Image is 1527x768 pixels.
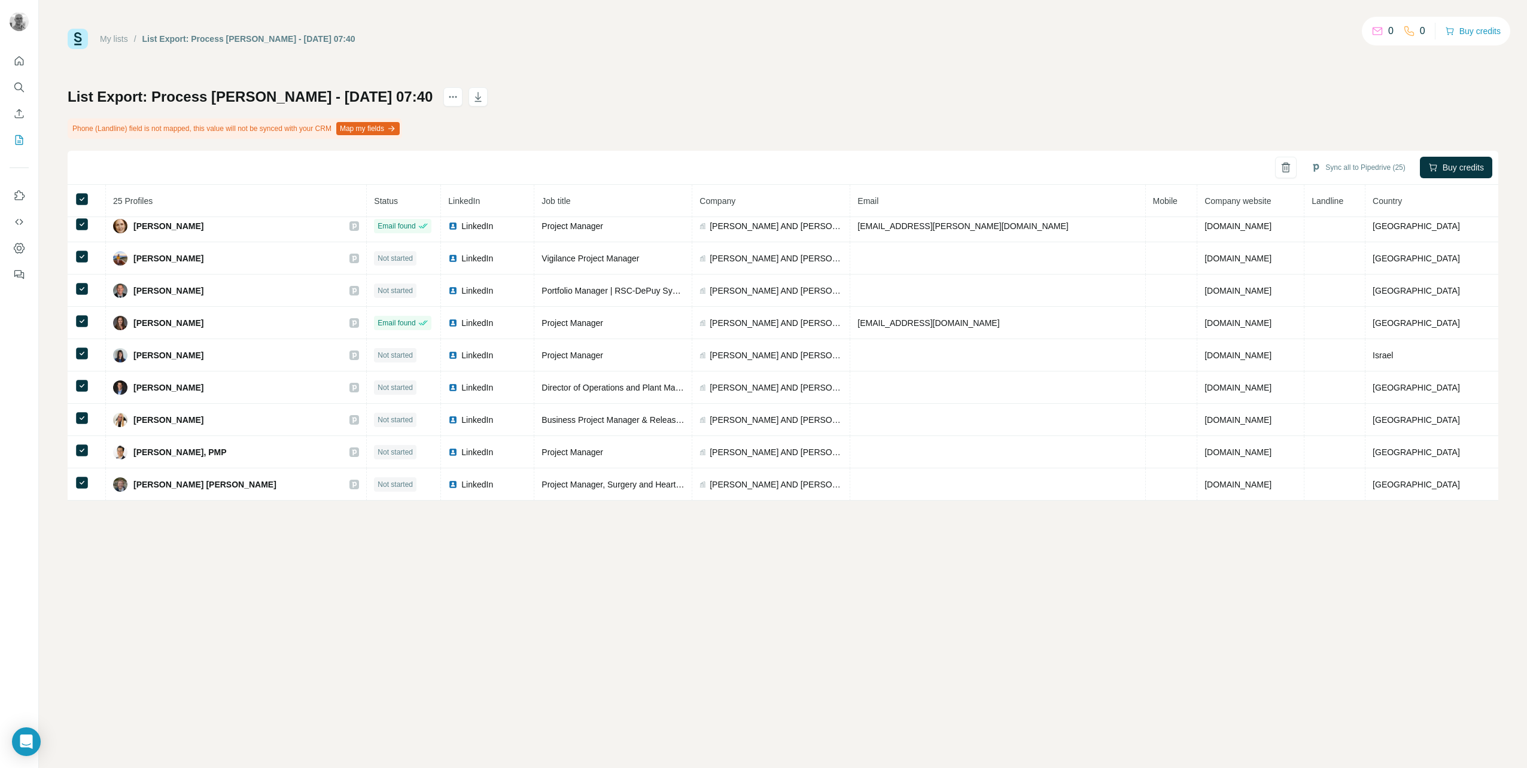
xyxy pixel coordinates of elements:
[461,317,493,329] span: LinkedIn
[378,447,413,458] span: Not started
[1420,24,1425,38] p: 0
[1373,447,1460,457] span: [GEOGRAPHIC_DATA]
[1445,23,1501,39] button: Buy credits
[1204,221,1272,231] span: [DOMAIN_NAME]
[100,34,128,44] a: My lists
[857,196,878,206] span: Email
[133,479,276,490] span: [PERSON_NAME] [PERSON_NAME]
[378,285,413,296] span: Not started
[710,382,842,394] span: [PERSON_NAME] AND [PERSON_NAME] MedTech
[699,196,735,206] span: Company
[1373,415,1460,425] span: [GEOGRAPHIC_DATA]
[10,103,29,124] button: Enrich CSV
[10,237,29,259] button: Dashboard
[10,129,29,151] button: My lists
[1312,196,1343,206] span: Landline
[542,196,570,206] span: Job title
[542,480,704,489] span: Project Manager, Surgery and Heart Failure
[10,185,29,206] button: Use Surfe on LinkedIn
[448,447,458,457] img: LinkedIn logo
[378,350,413,361] span: Not started
[113,284,127,298] img: Avatar
[134,33,136,45] li: /
[336,122,400,135] button: Map my fields
[1373,318,1460,328] span: [GEOGRAPHIC_DATA]
[448,196,480,206] span: LinkedIn
[68,118,402,139] div: Phone (Landline) field is not mapped, this value will not be synced with your CRM
[1204,351,1272,360] span: [DOMAIN_NAME]
[374,196,398,206] span: Status
[378,382,413,393] span: Not started
[1373,221,1460,231] span: [GEOGRAPHIC_DATA]
[710,252,842,264] span: [PERSON_NAME] AND [PERSON_NAME] MedTech
[68,29,88,49] img: Surfe Logo
[461,220,493,232] span: LinkedIn
[542,383,772,392] span: Director of Operations and Plant Manager - NeuWave Medical
[461,252,493,264] span: LinkedIn
[1303,159,1413,176] button: Sync all to Pipedrive (25)
[113,316,127,330] img: Avatar
[448,351,458,360] img: LinkedIn logo
[10,77,29,98] button: Search
[710,479,842,490] span: [PERSON_NAME] AND [PERSON_NAME] MedTech
[1204,286,1272,295] span: [DOMAIN_NAME]
[710,446,842,458] span: [PERSON_NAME] AND [PERSON_NAME] MedTech
[68,87,433,106] h1: List Export: Process [PERSON_NAME] - [DATE] 07:40
[542,221,603,231] span: Project Manager
[542,254,639,263] span: Vigilance Project Manager
[1388,24,1394,38] p: 0
[1443,161,1484,173] span: Buy credits
[113,380,127,395] img: Avatar
[10,264,29,285] button: Feedback
[1204,318,1272,328] span: [DOMAIN_NAME]
[1204,383,1272,392] span: [DOMAIN_NAME]
[1373,196,1402,206] span: Country
[448,415,458,425] img: LinkedIn logo
[857,318,999,328] span: [EMAIL_ADDRESS][DOMAIN_NAME]
[710,414,842,426] span: [PERSON_NAME] AND [PERSON_NAME] MedTech
[1204,447,1272,457] span: [DOMAIN_NAME]
[1420,157,1492,178] button: Buy credits
[113,219,127,233] img: Avatar
[461,479,493,490] span: LinkedIn
[133,414,203,426] span: [PERSON_NAME]
[133,220,203,232] span: [PERSON_NAME]
[461,349,493,361] span: LinkedIn
[542,447,603,457] span: Project Manager
[448,286,458,295] img: LinkedIn logo
[1373,254,1460,263] span: [GEOGRAPHIC_DATA]
[378,415,413,425] span: Not started
[448,221,458,231] img: LinkedIn logo
[378,318,415,328] span: Email found
[542,318,603,328] span: Project Manager
[1373,286,1460,295] span: [GEOGRAPHIC_DATA]
[1204,480,1272,489] span: [DOMAIN_NAME]
[113,348,127,362] img: Avatar
[710,220,842,232] span: [PERSON_NAME] AND [PERSON_NAME] MedTech
[378,479,413,490] span: Not started
[461,446,493,458] span: LinkedIn
[113,413,127,427] img: Avatar
[113,196,153,206] span: 25 Profiles
[133,349,203,361] span: [PERSON_NAME]
[1373,480,1460,489] span: [GEOGRAPHIC_DATA]
[133,285,203,297] span: [PERSON_NAME]
[1153,196,1178,206] span: Mobile
[1204,196,1271,206] span: Company website
[378,253,413,264] span: Not started
[133,382,203,394] span: [PERSON_NAME]
[448,318,458,328] img: LinkedIn logo
[443,87,463,106] button: actions
[1373,351,1393,360] span: Israel
[710,349,842,361] span: [PERSON_NAME] AND [PERSON_NAME] MedTech
[448,254,458,263] img: LinkedIn logo
[133,446,227,458] span: [PERSON_NAME], PMP
[710,317,842,329] span: [PERSON_NAME] AND [PERSON_NAME] MedTech
[542,415,829,425] span: Business Project Manager & Release Train Engineer - EngageGlobal (PR&O)
[461,285,493,297] span: LinkedIn
[10,211,29,233] button: Use Surfe API
[461,414,493,426] span: LinkedIn
[12,727,41,756] div: Open Intercom Messenger
[461,382,493,394] span: LinkedIn
[857,221,1068,231] span: [EMAIL_ADDRESS][PERSON_NAME][DOMAIN_NAME]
